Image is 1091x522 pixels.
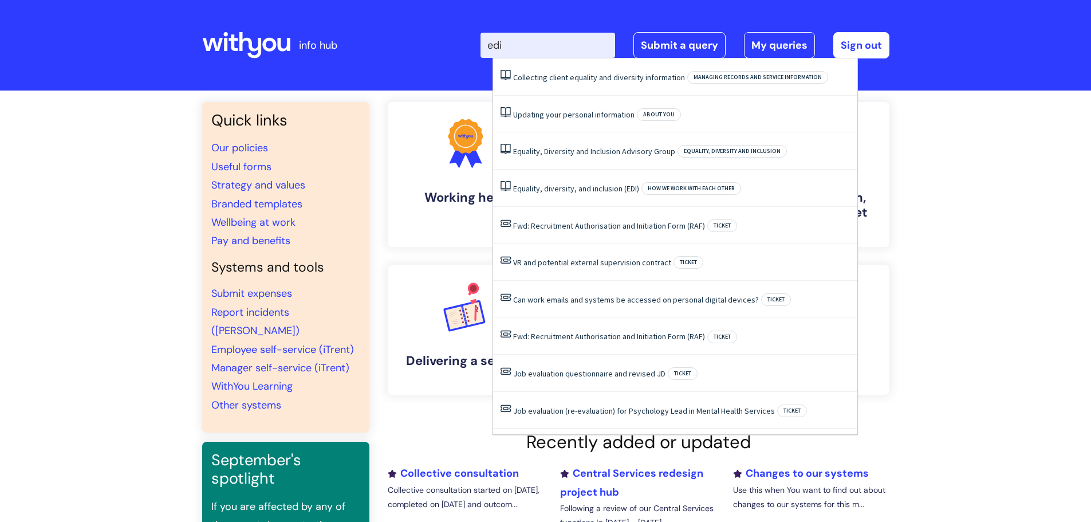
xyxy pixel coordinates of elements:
[211,178,305,192] a: Strategy and values
[299,36,337,54] p: info hub
[513,183,639,194] a: Equality, diversity, and inclusion (EDI)
[641,182,741,195] span: How we work with each other
[388,466,519,480] a: Collective consultation
[211,379,293,393] a: WithYou Learning
[513,368,665,379] a: Job evaluation questionnaire and revised JD
[707,331,737,343] span: Ticket
[211,451,360,488] h3: September's spotlight
[513,221,705,231] a: Fwd: Recruitment Authorisation and Initiation Form (RAF)
[211,111,360,129] h3: Quick links
[211,398,281,412] a: Other systems
[668,367,698,380] span: Ticket
[211,215,296,229] a: Wellbeing at work
[513,331,705,342] a: Fwd: Recruitment Authorisation and Initiation Form (RAF)
[397,354,534,368] h4: Delivering a service
[833,32,889,58] a: Sign out
[388,483,543,512] p: Collective consultation started on [DATE], completed on [DATE] and outcom...
[513,146,675,156] a: Equality, Diversity and Inclusion Advisory Group
[744,32,815,58] a: My queries
[733,466,869,480] a: Changes to our systems
[513,406,775,416] a: Job evaluation (re-evaluation) for Psychology Lead in Mental Health Services
[211,343,354,356] a: Employee self-service (iTrent)
[388,431,889,453] h2: Recently added or updated
[211,160,271,174] a: Useful forms
[513,295,759,305] a: Can work emails and systems be accessed on personal digital devices?
[211,361,349,375] a: Manager self-service (iTrent)
[211,305,300,337] a: Report incidents ([PERSON_NAME])
[513,109,635,120] a: Updating your personal information
[388,102,543,247] a: Working here
[211,234,290,248] a: Pay and benefits
[211,286,292,300] a: Submit expenses
[673,256,703,269] span: Ticket
[777,405,807,417] span: Ticket
[513,257,671,268] a: VR and potential external supervision contract
[397,190,534,205] h4: Working here
[480,32,889,58] div: | -
[560,466,703,499] a: Central Services redesign project hub
[733,483,889,512] p: Use this when You want to find out about changes to our systems for this m...
[211,141,268,155] a: Our policies
[388,265,543,395] a: Delivering a service
[761,293,791,306] span: Ticket
[707,219,737,232] span: Ticket
[678,145,787,158] span: Equality, Diversity and Inclusion
[633,32,726,58] a: Submit a query
[211,197,302,211] a: Branded templates
[513,72,685,83] a: Collecting client equality and diversity information
[480,33,615,58] input: Search
[687,71,828,84] span: Managing records and service information
[627,183,637,194] span: EDI
[637,108,681,121] span: About you
[211,260,360,276] h4: Systems and tools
